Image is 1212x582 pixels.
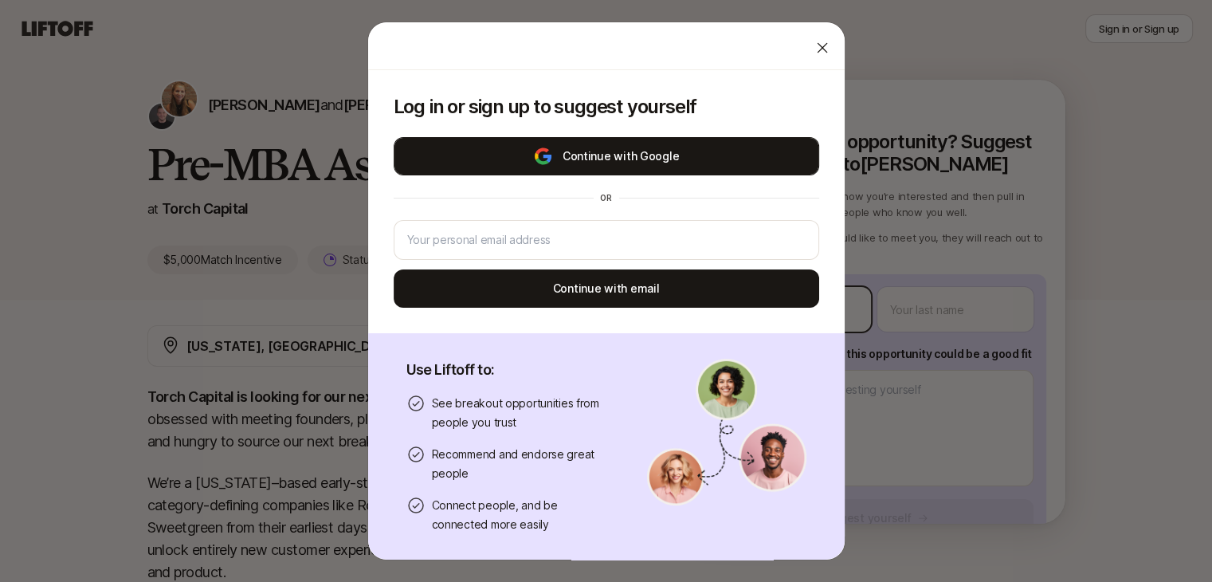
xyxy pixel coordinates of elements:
button: Continue with Google [394,137,819,175]
p: Log in or sign up to suggest yourself [394,96,819,118]
p: Recommend and endorse great people [432,445,609,483]
p: Connect people, and be connected more easily [432,496,609,534]
div: or [594,191,619,204]
img: google-logo [533,147,553,166]
button: Continue with email [394,269,819,308]
input: Your personal email address [407,230,806,250]
img: signup-banner [647,359,806,505]
p: See breakout opportunities from people you trust [432,394,609,432]
p: Use Liftoff to: [406,359,609,381]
